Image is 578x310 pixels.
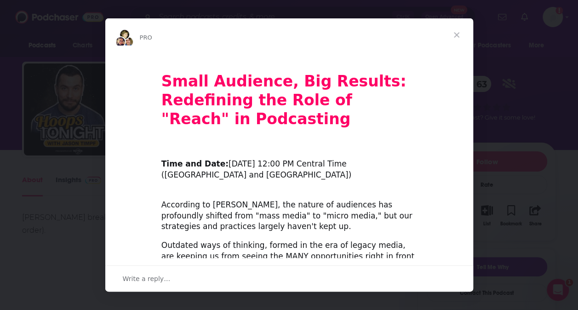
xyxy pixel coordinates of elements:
span: Close [440,18,473,52]
img: Sydney avatar [115,36,126,47]
span: PRO [140,34,152,41]
div: According to [PERSON_NAME], the nature of audiences has profoundly shifted from "mass media" to "... [161,189,417,232]
div: Open conversation and reply [105,265,473,292]
img: Barbara avatar [119,29,130,40]
img: Dave avatar [123,36,134,47]
b: Small Audience, Big Results: Redefining the Role of "Reach" in Podcasting [161,72,406,128]
div: ​ [DATE] 12:00 PM Central Time ([GEOGRAPHIC_DATA] and [GEOGRAPHIC_DATA]) [161,148,417,181]
b: Time and Date: [161,159,229,168]
span: Write a reply… [123,273,171,285]
div: Outdated ways of thinking, formed in the era of legacy media, are keeping us from seeing the MANY... [161,240,417,273]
